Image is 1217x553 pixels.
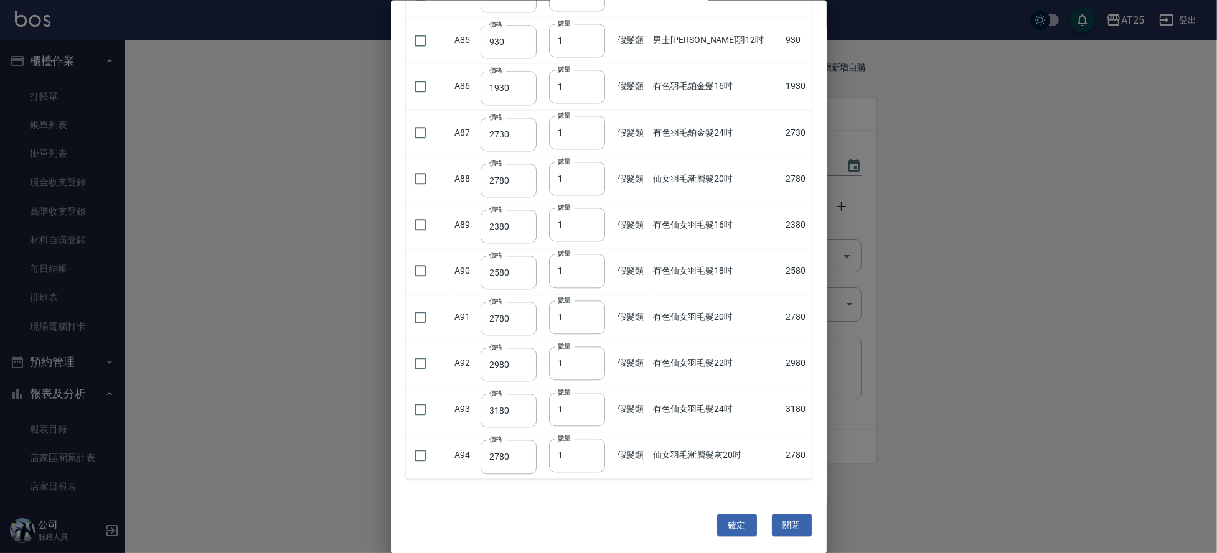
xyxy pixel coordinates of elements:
td: 假髮類 [614,63,650,109]
td: A85 [452,17,478,63]
td: A88 [452,156,478,202]
label: 價格 [489,20,502,29]
td: 有色仙女羽毛髮18吋 [650,248,782,294]
label: 數量 [558,18,571,27]
label: 價格 [489,158,502,167]
td: A93 [452,386,478,432]
label: 數量 [558,111,571,120]
td: A91 [452,294,478,340]
td: 2780 [782,294,811,340]
td: 有色羽毛鉑金髮24吋 [650,110,782,156]
label: 數量 [558,157,571,166]
label: 數量 [558,387,571,396]
td: 假髮類 [614,17,650,63]
td: A90 [452,248,478,294]
label: 價格 [489,250,502,259]
td: 假髮類 [614,432,650,478]
td: 有色仙女羽毛髮20吋 [650,294,782,340]
button: 關閉 [772,514,812,537]
td: 2730 [782,110,811,156]
td: 假髮類 [614,110,650,156]
td: 仙女羽毛漸層髮灰20吋 [650,432,782,478]
td: 假髮類 [614,248,650,294]
button: 確定 [717,514,757,537]
label: 價格 [489,343,502,352]
td: 930 [782,17,811,63]
label: 數量 [558,295,571,304]
label: 價格 [489,389,502,398]
label: 價格 [489,112,502,121]
td: 假髮類 [614,294,650,340]
td: 有色羽毛鉑金髮16吋 [650,63,782,109]
label: 價格 [489,204,502,213]
label: 價格 [489,297,502,306]
td: 假髮類 [614,340,650,386]
td: 假髮類 [614,386,650,432]
td: A94 [452,432,478,478]
td: 3180 [782,386,811,432]
td: A89 [452,202,478,248]
td: 2580 [782,248,811,294]
td: A87 [452,110,478,156]
label: 數量 [558,341,571,350]
td: 假髮類 [614,202,650,248]
label: 數量 [558,64,571,73]
td: 有色仙女羽毛髮24吋 [650,386,782,432]
label: 數量 [558,433,571,442]
td: 2380 [782,202,811,248]
td: 有色仙女羽毛髮22吋 [650,340,782,386]
label: 價格 [489,66,502,75]
td: 2980 [782,340,811,386]
label: 數量 [558,203,571,212]
label: 數量 [558,249,571,258]
label: 價格 [489,435,502,444]
td: 仙女羽毛漸層髮20吋 [650,156,782,202]
td: A92 [452,340,478,386]
td: 男士[PERSON_NAME]羽12吋 [650,17,782,63]
td: 2780 [782,156,811,202]
td: 假髮類 [614,156,650,202]
td: A86 [452,63,478,109]
td: 2780 [782,432,811,478]
td: 1930 [782,63,811,109]
td: 有色仙女羽毛髮16吋 [650,202,782,248]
